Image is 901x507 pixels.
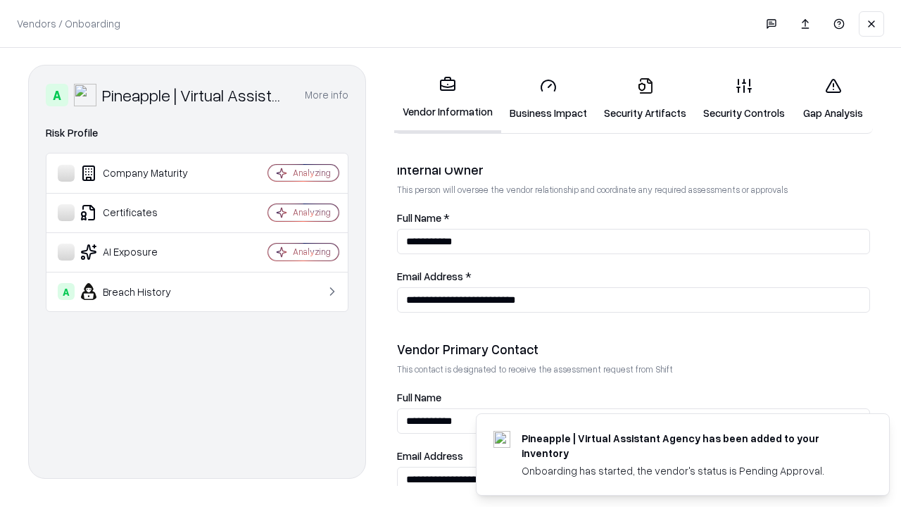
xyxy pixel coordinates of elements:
label: Full Name [397,392,870,403]
div: A [58,283,75,300]
div: Analyzing [293,206,331,218]
div: AI Exposure [58,244,226,261]
div: Company Maturity [58,165,226,182]
div: Pineapple | Virtual Assistant Agency [102,84,288,106]
a: Gap Analysis [793,66,873,132]
a: Vendor Information [394,65,501,133]
img: trypineapple.com [493,431,510,448]
p: This person will oversee the vendor relationship and coordinate any required assessments or appro... [397,184,870,196]
div: Analyzing [293,167,331,179]
label: Full Name * [397,213,870,223]
img: Pineapple | Virtual Assistant Agency [74,84,96,106]
div: Internal Owner [397,161,870,178]
div: A [46,84,68,106]
label: Email Address * [397,271,870,282]
div: Risk Profile [46,125,348,142]
div: Pineapple | Virtual Assistant Agency has been added to your inventory [522,431,855,461]
button: More info [305,82,348,108]
div: Vendor Primary Contact [397,341,870,358]
label: Email Address [397,451,870,461]
a: Business Impact [501,66,596,132]
a: Security Artifacts [596,66,695,132]
p: This contact is designated to receive the assessment request from Shift [397,363,870,375]
div: Analyzing [293,246,331,258]
p: Vendors / Onboarding [17,16,120,31]
div: Onboarding has started, the vendor's status is Pending Approval. [522,463,855,478]
div: Certificates [58,204,226,221]
div: Breach History [58,283,226,300]
a: Security Controls [695,66,793,132]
